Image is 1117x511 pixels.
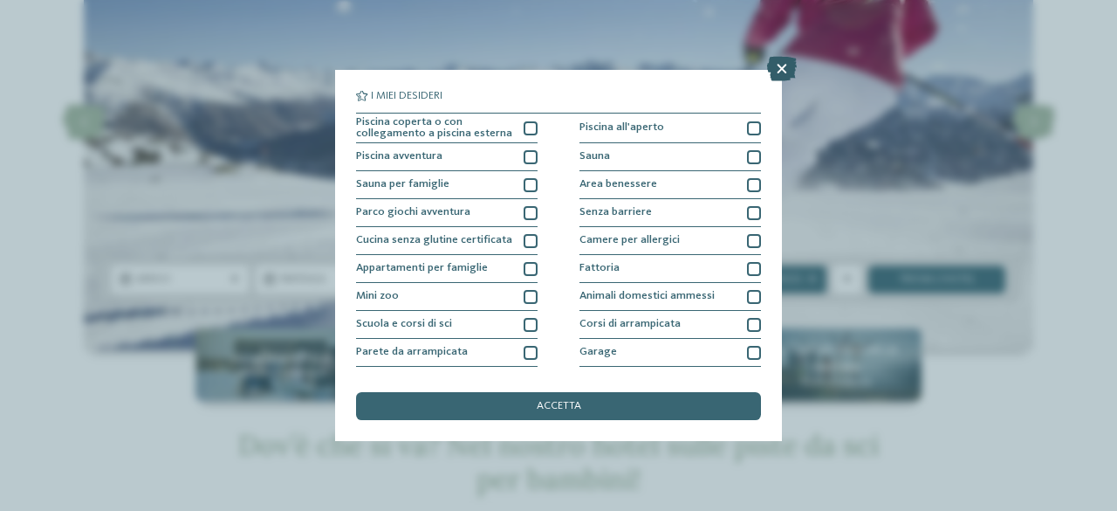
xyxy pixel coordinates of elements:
span: Piscina all'aperto [579,122,664,134]
span: Animali domestici ammessi [579,291,715,302]
span: Corsi di arrampicata [579,319,681,330]
span: Sauna [579,151,610,162]
span: Senza barriere [579,207,652,218]
span: Piscina avventura [356,151,442,162]
span: Mini zoo [356,291,399,302]
span: Garage [579,347,617,358]
span: Sauna per famiglie [356,179,449,190]
span: I miei desideri [371,91,442,102]
span: Cucina senza glutine certificata [356,235,512,246]
span: Parete da arrampicata [356,347,468,358]
span: accetta [537,401,581,412]
span: Piscina coperta o con collegamento a piscina esterna [356,117,513,140]
span: Fattoria [579,263,620,274]
span: Camere per allergici [579,235,680,246]
span: Scuola e corsi di sci [356,319,452,330]
span: Parco giochi avventura [356,207,470,218]
span: Area benessere [579,179,657,190]
span: Appartamenti per famiglie [356,263,488,274]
